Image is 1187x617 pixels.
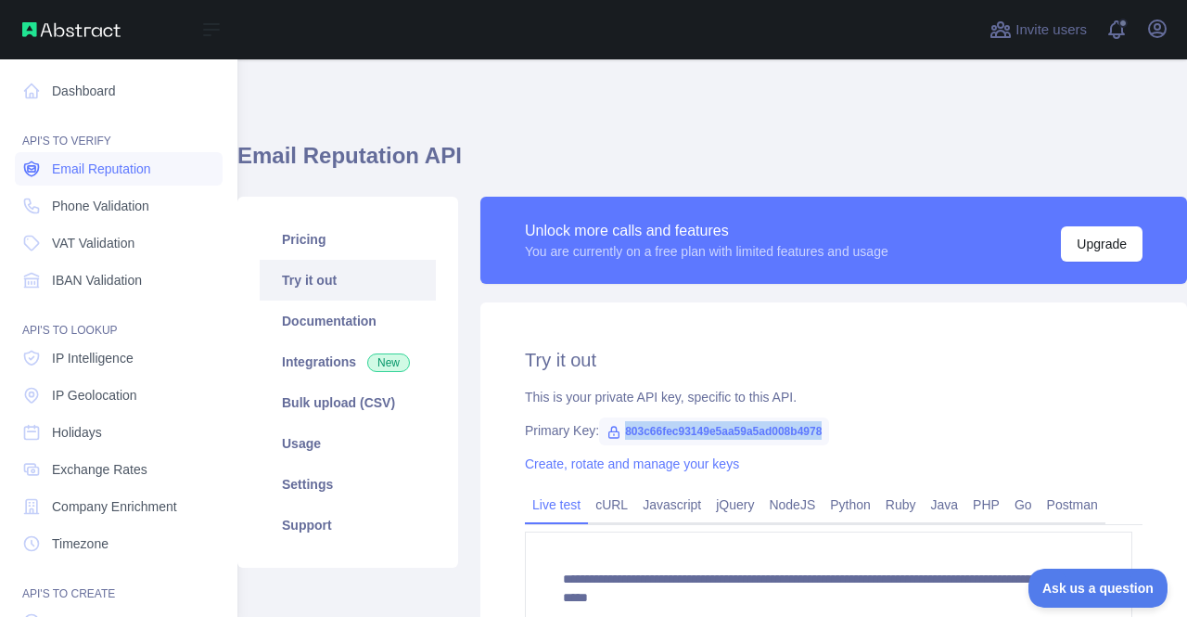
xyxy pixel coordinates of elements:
[823,490,878,520] a: Python
[52,386,137,405] span: IP Geolocation
[15,264,223,297] a: IBAN Validation
[260,219,436,260] a: Pricing
[1015,19,1087,41] span: Invite users
[965,490,1007,520] a: PHP
[15,301,223,338] div: API'S TO LOOKUP
[367,353,410,372] span: New
[52,349,134,367] span: IP Intelligence
[525,490,588,520] a: Live test
[15,74,223,108] a: Dashboard
[260,505,436,546] a: Support
[15,189,223,223] a: Phone Validation
[260,382,436,423] a: Bulk upload (CSV)
[1040,490,1105,520] a: Postman
[52,160,151,178] span: Email Reputation
[52,234,134,252] span: VAT Validation
[237,141,1187,186] h1: Email Reputation API
[1007,490,1040,520] a: Go
[260,260,436,301] a: Try it out
[52,460,147,479] span: Exchange Rates
[52,271,142,289] span: IBAN Validation
[15,226,223,260] a: VAT Validation
[15,379,223,412] a: IP Geolocation
[15,453,223,486] a: Exchange Rates
[15,111,223,148] div: API'S TO VERIFY
[52,197,149,215] span: Phone Validation
[52,497,177,516] span: Company Enrichment
[924,490,966,520] a: Java
[635,490,708,520] a: Javascript
[1061,226,1142,262] button: Upgrade
[761,490,823,520] a: NodeJS
[15,527,223,560] a: Timezone
[525,421,1142,440] div: Primary Key:
[15,490,223,523] a: Company Enrichment
[525,456,739,471] a: Create, rotate and manage your keys
[986,15,1091,45] button: Invite users
[15,416,223,449] a: Holidays
[588,490,635,520] a: cURL
[878,490,924,520] a: Ruby
[52,423,102,442] span: Holidays
[708,490,761,520] a: jQuery
[260,423,436,464] a: Usage
[1028,569,1168,608] iframe: Toggle Customer Support
[260,464,436,505] a: Settings
[525,388,1142,406] div: This is your private API key, specific to this API.
[599,418,829,445] span: 803c66fec93149e5aa59a5ad008b4978
[525,220,888,242] div: Unlock more calls and features
[15,564,223,601] div: API'S TO CREATE
[525,347,1142,373] h2: Try it out
[52,534,108,553] span: Timezone
[15,152,223,186] a: Email Reputation
[15,341,223,375] a: IP Intelligence
[260,301,436,341] a: Documentation
[22,22,121,37] img: Abstract API
[525,242,888,261] div: You are currently on a free plan with limited features and usage
[260,341,436,382] a: Integrations New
